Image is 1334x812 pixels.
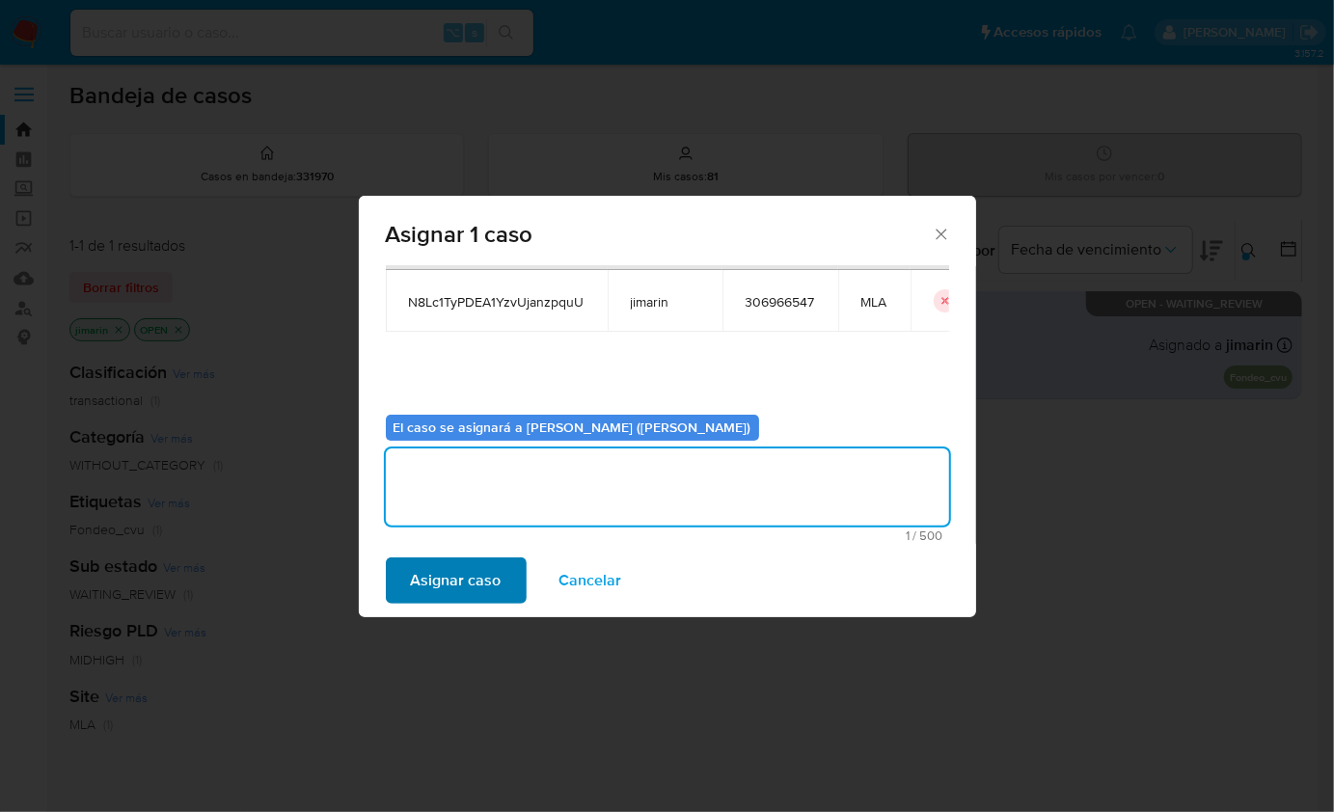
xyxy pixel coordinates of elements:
div: assign-modal [359,196,976,617]
span: N8Lc1TyPDEA1YzvUjanzpquU [409,293,585,311]
span: jimarin [631,293,699,311]
span: Máximo 500 caracteres [392,529,943,542]
button: icon-button [934,289,957,312]
span: Cancelar [559,559,622,602]
b: El caso se asignará a [PERSON_NAME] ([PERSON_NAME]) [394,418,751,437]
span: Asignar caso [411,559,502,602]
span: Asignar 1 caso [386,223,933,246]
button: Asignar caso [386,557,527,604]
button: Cerrar ventana [932,225,949,242]
span: MLA [861,293,887,311]
button: Cancelar [534,557,647,604]
span: 306966547 [746,293,815,311]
